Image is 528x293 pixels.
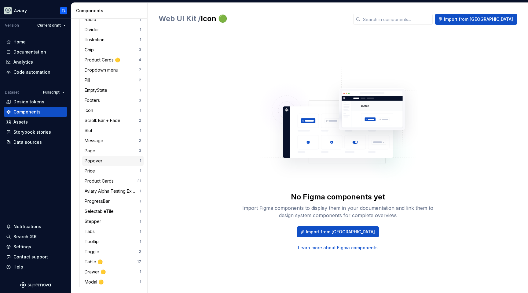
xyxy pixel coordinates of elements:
div: 2 [139,118,141,123]
div: Components [13,109,41,115]
div: 1 [140,239,141,244]
div: 1 [140,269,141,274]
div: Aviary [14,8,27,14]
a: Price1 [82,166,144,176]
a: Assets [4,117,67,127]
a: Slot1 [82,126,144,135]
button: Notifications [4,222,67,232]
div: SelectableTile [85,208,116,214]
div: Radio [85,17,99,23]
div: 1 [140,158,141,163]
div: 1 [140,219,141,224]
div: Notifications [13,224,41,230]
a: SelectableTile1 [82,206,144,216]
div: Components [76,8,145,14]
div: Drawer 🟡 [85,269,108,275]
div: Scroll: Bar + Fade [85,117,123,124]
a: Product Cards 🟡4 [82,55,144,65]
div: Product Cards [85,178,116,184]
div: Home [13,39,26,45]
a: Popover1 [82,156,144,166]
div: ProgressBar [85,198,112,204]
div: 31 [137,179,141,184]
div: Documentation [13,49,46,55]
h2: Icon 🟢 [159,14,346,24]
button: Search ⌘K [4,232,67,242]
div: 1 [140,280,141,284]
a: Radio1 [82,15,144,24]
span: Import from [GEOGRAPHIC_DATA] [306,229,375,235]
div: Assets [13,119,28,125]
div: Code automation [13,69,50,75]
a: Stepper1 [82,217,144,226]
a: Pill2 [82,75,144,85]
div: Design tokens [13,99,44,105]
button: Help [4,262,67,272]
a: Data sources [4,137,67,147]
div: 3 [139,47,141,52]
div: Product Cards 🟡 [85,57,123,63]
button: Import from [GEOGRAPHIC_DATA] [297,226,379,237]
button: Current draft [35,21,68,30]
div: 2 [139,78,141,83]
a: Settings [4,242,67,252]
button: Import from [GEOGRAPHIC_DATA] [435,14,517,25]
div: Tooltip [85,239,101,245]
div: Pill [85,77,93,83]
a: Documentation [4,47,67,57]
div: 2 [139,138,141,143]
div: Page [85,148,98,154]
div: 3 [139,148,141,153]
div: 1 [140,128,141,133]
button: Fullscript [40,88,67,97]
svg: Supernova Logo [20,282,51,288]
a: Page3 [82,146,144,156]
div: Aviary Alpha Testing Examples [85,188,140,194]
button: AviaryTL [1,4,70,17]
a: Toggle2 [82,247,144,257]
div: Help [13,264,23,270]
a: Illustration1 [82,35,144,45]
div: 1 [140,209,141,214]
a: Modal 🟡1 [82,277,144,287]
a: Message2 [82,136,144,146]
div: 4 [139,57,141,62]
a: Tabs1 [82,227,144,236]
div: 7 [139,68,141,72]
a: Aviary Alpha Testing Examples1 [82,186,144,196]
div: Illustration [85,37,107,43]
a: Analytics [4,57,67,67]
a: Divider1 [82,25,144,35]
div: Toggle [85,249,102,255]
div: Dataset [5,90,19,95]
div: Price [85,168,97,174]
div: Popover [85,158,105,164]
div: Import Figma components to display them in your documentation and link them to design system comp... [240,204,436,219]
span: Fullscript [43,90,60,95]
a: Scroll: Bar + Fade2 [82,116,144,125]
a: Drawer 🟡1 [82,267,144,277]
a: Components [4,107,67,117]
div: Version [5,23,19,28]
div: Divider [85,27,101,33]
div: No Figma components yet [291,192,385,202]
button: Contact support [4,252,67,262]
span: Import from [GEOGRAPHIC_DATA] [444,16,513,22]
a: Icon1 [82,106,144,115]
a: ProgressBar1 [82,196,144,206]
div: EmptyState [85,87,110,93]
a: Footers3 [82,95,144,105]
a: Table 🟡17 [82,257,144,267]
div: Settings [13,244,31,250]
div: 3 [139,98,141,103]
div: Dropdown menu [85,67,121,73]
a: Chip3 [82,45,144,55]
div: 1 [140,169,141,173]
a: Tooltip1 [82,237,144,247]
div: 17 [137,259,141,264]
div: Analytics [13,59,33,65]
div: Message [85,138,106,144]
a: Home [4,37,67,47]
div: 1 [140,108,141,113]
